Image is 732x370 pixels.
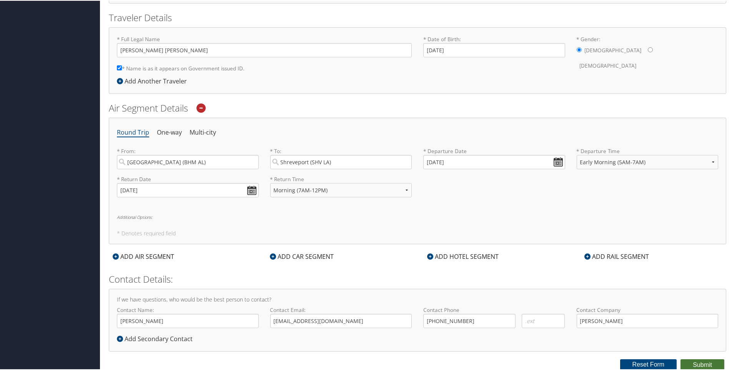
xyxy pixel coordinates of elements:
label: * Name is as it appears on Government issued ID. [117,60,245,75]
label: * From: [117,147,259,168]
div: ADD AIR SEGMENT [109,251,178,260]
div: Add Secondary Contact [117,333,196,343]
select: * Departure Time [577,154,719,168]
button: Submit [680,358,724,370]
input: Contact Email: [270,313,412,327]
li: One-way [157,125,182,139]
h4: If we have questions, who would be the best person to contact? [117,296,718,302]
label: Contact Name: [117,305,259,327]
button: Reset Form [620,358,677,369]
label: [DEMOGRAPHIC_DATA] [585,42,642,57]
input: * Gender:[DEMOGRAPHIC_DATA][DEMOGRAPHIC_DATA] [577,47,582,52]
li: Round Trip [117,125,149,139]
label: Contact Email: [270,305,412,327]
label: * Return Time [270,175,412,182]
label: * Date of Birth: [423,35,565,57]
input: MM/DD/YYYY [423,154,565,168]
label: * To: [270,147,412,168]
input: .ext [522,313,565,327]
label: * Full Legal Name [117,35,412,57]
h5: * Denotes required field [117,230,718,235]
div: ADD CAR SEGMENT [266,251,338,260]
h2: Contact Details: [109,272,726,285]
label: Contact Phone [423,305,565,313]
div: Add Another Traveler [117,76,191,85]
label: * Gender: [577,35,719,73]
label: * Departure Time [577,147,719,175]
label: Contact Company [577,305,719,327]
div: ADD RAIL SEGMENT [581,251,653,260]
input: * Date of Birth: [423,42,565,57]
input: City or Airport Code [270,154,412,168]
label: * Return Date [117,175,259,182]
h2: Traveler Details [109,10,726,23]
input: * Gender:[DEMOGRAPHIC_DATA][DEMOGRAPHIC_DATA] [648,47,653,52]
input: Contact Name: [117,313,259,327]
input: * Name is as it appears on Government issued ID. [117,65,122,70]
div: ADD HOTEL SEGMENT [423,251,502,260]
label: [DEMOGRAPHIC_DATA] [580,58,637,72]
label: * Departure Date [423,147,565,154]
h6: Additional Options: [117,214,718,218]
input: MM/DD/YYYY [117,182,259,197]
h2: Air Segment Details [109,101,726,114]
input: Contact Company [577,313,719,327]
input: City or Airport Code [117,154,259,168]
li: Multi-city [190,125,216,139]
input: * Full Legal Name [117,42,412,57]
